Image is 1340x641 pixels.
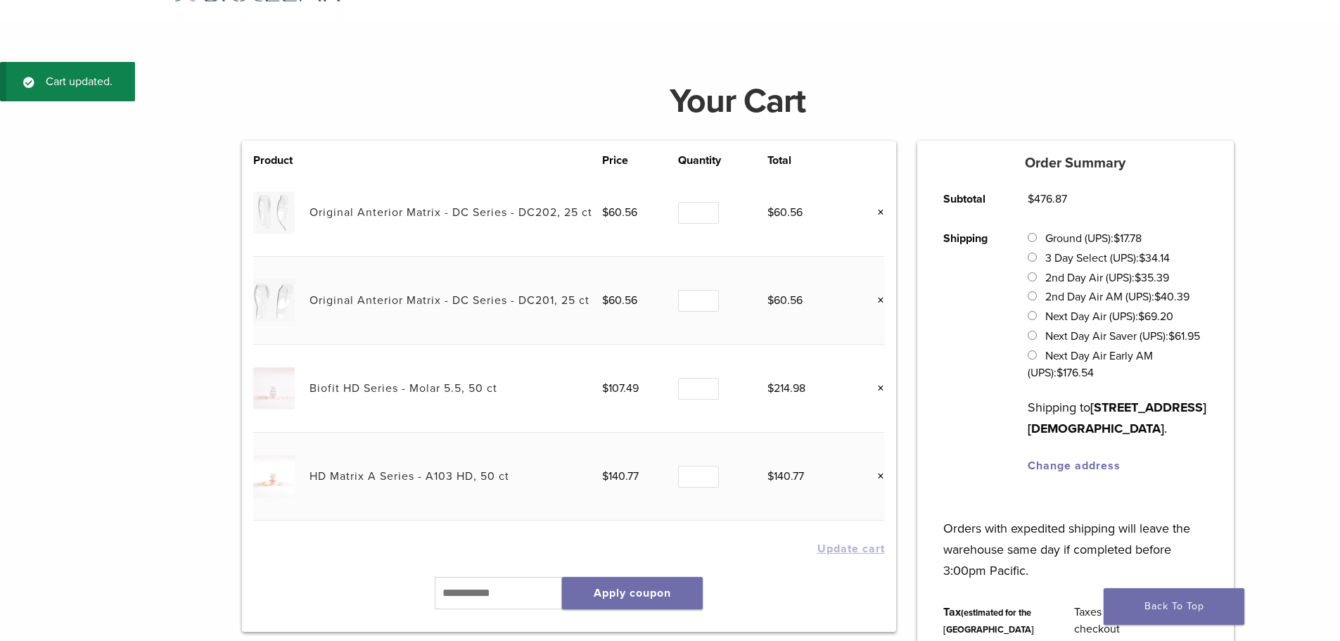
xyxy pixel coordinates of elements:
th: Product [253,152,310,169]
bdi: 140.77 [767,469,804,483]
button: Apply coupon [562,577,703,609]
a: Remove this item [867,379,885,398]
span: $ [1028,192,1034,206]
bdi: 34.14 [1139,251,1170,265]
a: HD Matrix A Series - A103 HD, 50 ct [310,469,509,483]
th: Price [602,152,678,169]
span: $ [767,293,774,307]
span: $ [602,469,608,483]
bdi: 60.56 [767,205,803,220]
span: $ [602,205,608,220]
img: Original Anterior Matrix - DC Series - DC202, 25 ct [253,191,295,233]
img: HD Matrix A Series - A103 HD, 50 ct [253,455,295,497]
bdi: 476.87 [1028,192,1067,206]
span: $ [767,381,774,395]
label: 3 Day Select (UPS): [1045,251,1170,265]
label: Ground (UPS): [1045,231,1142,246]
button: Update cart [817,543,885,554]
a: Change address [1028,459,1121,473]
bdi: 60.56 [602,293,637,307]
bdi: 60.56 [602,205,637,220]
span: $ [1139,251,1145,265]
th: Total [767,152,846,169]
bdi: 107.49 [602,381,639,395]
a: Original Anterior Matrix - DC Series - DC202, 25 ct [310,205,592,220]
a: Back To Top [1104,588,1244,625]
img: Original Anterior Matrix - DC Series - DC201, 25 ct [253,279,295,321]
img: Biofit HD Series - Molar 5.5, 50 ct [253,367,295,409]
span: $ [1168,329,1175,343]
a: Remove this item [867,467,885,485]
a: Remove this item [867,291,885,310]
label: Next Day Air Saver (UPS): [1045,329,1200,343]
bdi: 61.95 [1168,329,1200,343]
h1: Your Cart [231,84,1244,118]
bdi: 40.39 [1154,290,1189,304]
span: $ [602,293,608,307]
span: $ [1057,366,1063,380]
a: Remove this item [867,203,885,222]
th: Shipping [928,219,1012,485]
bdi: 60.56 [767,293,803,307]
label: 2nd Day Air AM (UPS): [1045,290,1189,304]
span: $ [1138,310,1144,324]
bdi: 17.78 [1114,231,1142,246]
span: $ [767,205,774,220]
span: $ [767,469,774,483]
bdi: 214.98 [767,381,805,395]
th: Quantity [678,152,767,169]
bdi: 35.39 [1135,271,1169,285]
span: $ [1135,271,1141,285]
label: Next Day Air (UPS): [1045,310,1173,324]
bdi: 69.20 [1138,310,1173,324]
span: $ [1114,231,1120,246]
bdi: 140.77 [602,469,639,483]
p: Shipping to . [1028,397,1207,439]
strong: [STREET_ADDRESS][DEMOGRAPHIC_DATA] [1028,400,1206,436]
p: Orders with expedited shipping will leave the warehouse same day if completed before 3:00pm Pacific. [943,497,1207,581]
label: 2nd Day Air (UPS): [1045,271,1169,285]
th: Subtotal [928,179,1012,219]
bdi: 176.54 [1057,366,1094,380]
span: $ [602,381,608,395]
a: Original Anterior Matrix - DC Series - DC201, 25 ct [310,293,589,307]
h5: Order Summary [917,155,1234,172]
span: $ [1154,290,1161,304]
label: Next Day Air Early AM (UPS): [1028,349,1152,380]
a: Biofit HD Series - Molar 5.5, 50 ct [310,381,497,395]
